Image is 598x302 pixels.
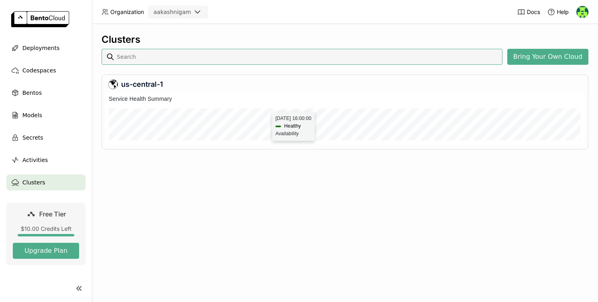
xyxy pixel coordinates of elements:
[192,8,193,16] input: Selected aakashnigam.
[22,88,42,98] span: Bentos
[507,49,588,65] button: Bring Your Own Cloud
[22,66,56,75] span: Codespaces
[22,133,43,142] span: Secrets
[11,11,69,27] img: logo
[102,34,588,46] div: Clusters
[108,80,582,89] div: us-central-1
[22,178,45,187] span: Clusters
[6,62,86,78] a: Codespaces
[22,43,60,53] span: Deployments
[13,225,79,232] div: $10.00 Credits Left
[517,8,540,16] a: Docs
[13,243,79,259] button: Upgrade Plan
[6,85,86,101] a: Bentos
[106,92,584,144] iframe: Service Health Summary
[110,8,144,16] span: Organization
[116,50,499,63] input: Search
[576,6,588,18] img: Aakash Nigam
[6,203,86,265] a: Free Tier$10.00 Credits LeftUpgrade Plan
[153,8,191,16] div: aakashnigam
[6,130,86,146] a: Secrets
[6,152,86,168] a: Activities
[22,110,42,120] span: Models
[527,8,540,16] span: Docs
[22,155,48,165] span: Activities
[6,40,86,56] a: Deployments
[6,174,86,190] a: Clusters
[6,107,86,123] a: Models
[557,8,569,16] span: Help
[547,8,569,16] div: Help
[39,210,66,218] span: Free Tier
